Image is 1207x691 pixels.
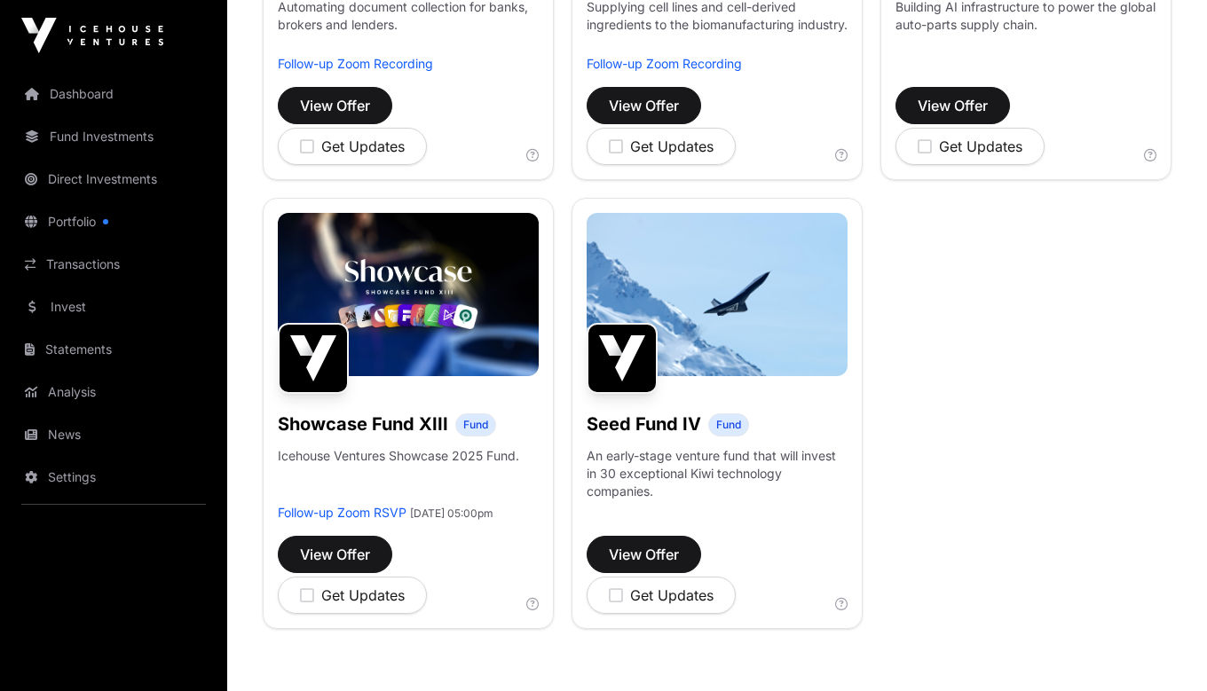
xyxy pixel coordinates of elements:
[609,95,679,116] span: View Offer
[587,128,736,165] button: Get Updates
[716,418,741,432] span: Fund
[14,458,213,497] a: Settings
[609,544,679,565] span: View Offer
[1118,606,1207,691] iframe: Chat Widget
[895,87,1010,124] button: View Offer
[278,128,427,165] button: Get Updates
[278,87,392,124] button: View Offer
[278,323,349,394] img: Showcase Fund XIII
[278,577,427,614] button: Get Updates
[278,536,392,573] button: View Offer
[918,136,1022,157] div: Get Updates
[587,56,742,71] a: Follow-up Zoom Recording
[300,95,370,116] span: View Offer
[895,128,1045,165] button: Get Updates
[587,447,848,500] p: An early-stage venture fund that will invest in 30 exceptional Kiwi technology companies.
[14,160,213,199] a: Direct Investments
[14,373,213,412] a: Analysis
[410,506,493,520] span: [DATE] 05:00pm
[300,136,405,157] div: Get Updates
[587,412,701,436] h1: Seed Fund IV
[278,505,406,520] a: Follow-up Zoom RSVP
[587,536,701,573] button: View Offer
[587,577,736,614] button: Get Updates
[14,75,213,114] a: Dashboard
[300,585,405,606] div: Get Updates
[918,95,988,116] span: View Offer
[278,447,519,465] p: Icehouse Ventures Showcase 2025 Fund.
[14,202,213,241] a: Portfolio
[278,412,448,436] h1: Showcase Fund XIII
[587,87,701,124] button: View Offer
[463,418,488,432] span: Fund
[300,544,370,565] span: View Offer
[278,213,539,376] img: Showcase-Fund-Banner-1.jpg
[14,287,213,326] a: Invest
[14,415,213,454] a: News
[21,18,163,53] img: Icehouse Ventures Logo
[587,213,848,376] img: image-1600x800.jpg
[14,330,213,369] a: Statements
[587,323,658,394] img: Seed Fund IV
[609,585,714,606] div: Get Updates
[14,245,213,284] a: Transactions
[278,56,433,71] a: Follow-up Zoom Recording
[609,136,714,157] div: Get Updates
[14,117,213,156] a: Fund Investments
